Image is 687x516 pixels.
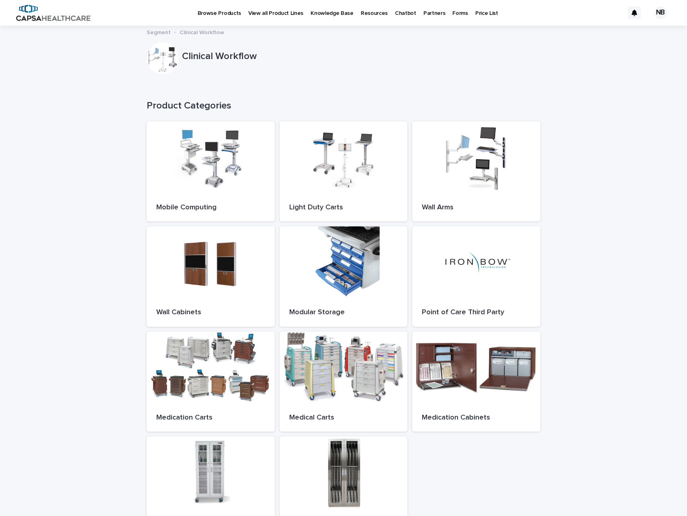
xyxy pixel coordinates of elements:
[289,308,398,317] p: Modular Storage
[280,226,408,327] a: Modular Storage
[16,5,90,21] img: B5p4sRfuTuC72oLToeu7
[422,203,531,212] p: Wall Arms
[180,27,224,36] p: Clinical Workflow
[280,121,408,222] a: Light Duty Carts
[289,203,398,212] p: Light Duty Carts
[422,414,531,422] p: Medication Cabinets
[412,332,540,432] a: Medication Cabinets
[156,414,265,422] p: Medication Carts
[412,121,540,222] a: Wall Arms
[147,121,275,222] a: Mobile Computing
[182,51,537,62] p: Clinical Workflow
[280,332,408,432] a: Medical Carts
[156,308,265,317] p: Wall Cabinets
[412,226,540,327] a: Point of Care Third Party
[422,308,531,317] p: Point of Care Third Party
[654,6,667,19] div: NB
[147,27,171,36] p: Segment
[147,226,275,327] a: Wall Cabinets
[147,332,275,432] a: Medication Carts
[156,203,265,212] p: Mobile Computing
[147,100,540,112] h1: Product Categories
[289,414,398,422] p: Medical Carts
